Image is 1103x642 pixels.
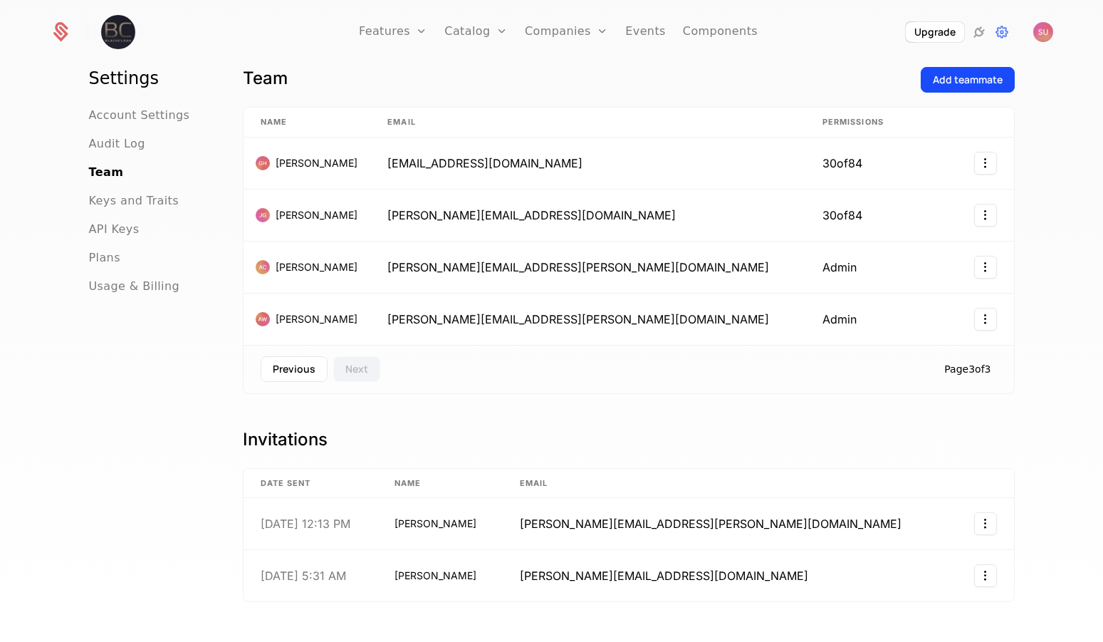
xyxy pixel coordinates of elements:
a: API Keys [89,221,140,238]
img: Gio Hobbins [256,156,270,170]
img: Andrei Coman [256,260,270,274]
button: Next [333,356,380,382]
span: 30 of 84 [822,208,862,222]
h1: Settings [89,67,209,90]
a: Usage & Billing [89,278,180,295]
h1: Invitations [243,428,1015,451]
div: Page 3 of 3 [944,362,996,376]
img: Scott Urquhart [1033,22,1053,42]
span: [PERSON_NAME] [394,517,476,531]
th: Name [377,469,503,499]
span: [PERSON_NAME] [276,260,357,274]
th: Name [244,108,371,138]
th: Email [503,469,952,499]
button: Select action [974,204,997,227]
span: [PERSON_NAME][EMAIL_ADDRESS][PERSON_NAME][DOMAIN_NAME] [387,260,769,274]
button: Select action [974,256,997,279]
span: [PERSON_NAME][EMAIL_ADDRESS][PERSON_NAME][DOMAIN_NAME] [520,517,901,531]
th: Date Sent [244,469,377,499]
button: Open user button [1033,22,1053,42]
img: BlackCloak [101,15,135,49]
span: [PERSON_NAME] [276,208,357,222]
a: Team [89,164,124,181]
span: [PERSON_NAME] [276,156,357,170]
div: [DATE] 12:13 PM [261,518,350,529]
button: Select action [974,512,997,535]
button: Select action [974,564,997,587]
a: Settings [993,24,1010,41]
button: Select action [974,308,997,331]
span: Admin [822,312,857,326]
div: [DATE] 5:31 AM [261,570,346,581]
div: Add teammate [933,73,1003,87]
span: [PERSON_NAME][EMAIL_ADDRESS][DOMAIN_NAME] [387,208,676,222]
a: Keys and Traits [89,192,179,209]
a: Integrations [971,24,988,41]
a: Account Settings [89,107,190,124]
span: [PERSON_NAME] [394,569,476,583]
span: [EMAIL_ADDRESS][DOMAIN_NAME] [387,156,582,170]
h1: Team [243,67,909,90]
a: Plans [89,249,120,266]
button: Upgrade [906,22,964,42]
span: [PERSON_NAME] [276,312,357,326]
img: aaron wise [256,312,270,326]
th: Email [370,108,805,138]
nav: Main [89,67,209,295]
span: Admin [822,260,857,274]
img: Jas Garcha [256,208,270,222]
button: Previous [261,356,328,382]
button: Select action [974,152,997,175]
span: 30 of 84 [822,156,862,170]
span: [PERSON_NAME][EMAIL_ADDRESS][PERSON_NAME][DOMAIN_NAME] [387,312,769,326]
th: Permissions [805,108,954,138]
span: [PERSON_NAME][EMAIL_ADDRESS][DOMAIN_NAME] [520,569,808,583]
button: Add teammate [921,67,1015,93]
a: Audit Log [89,135,145,152]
